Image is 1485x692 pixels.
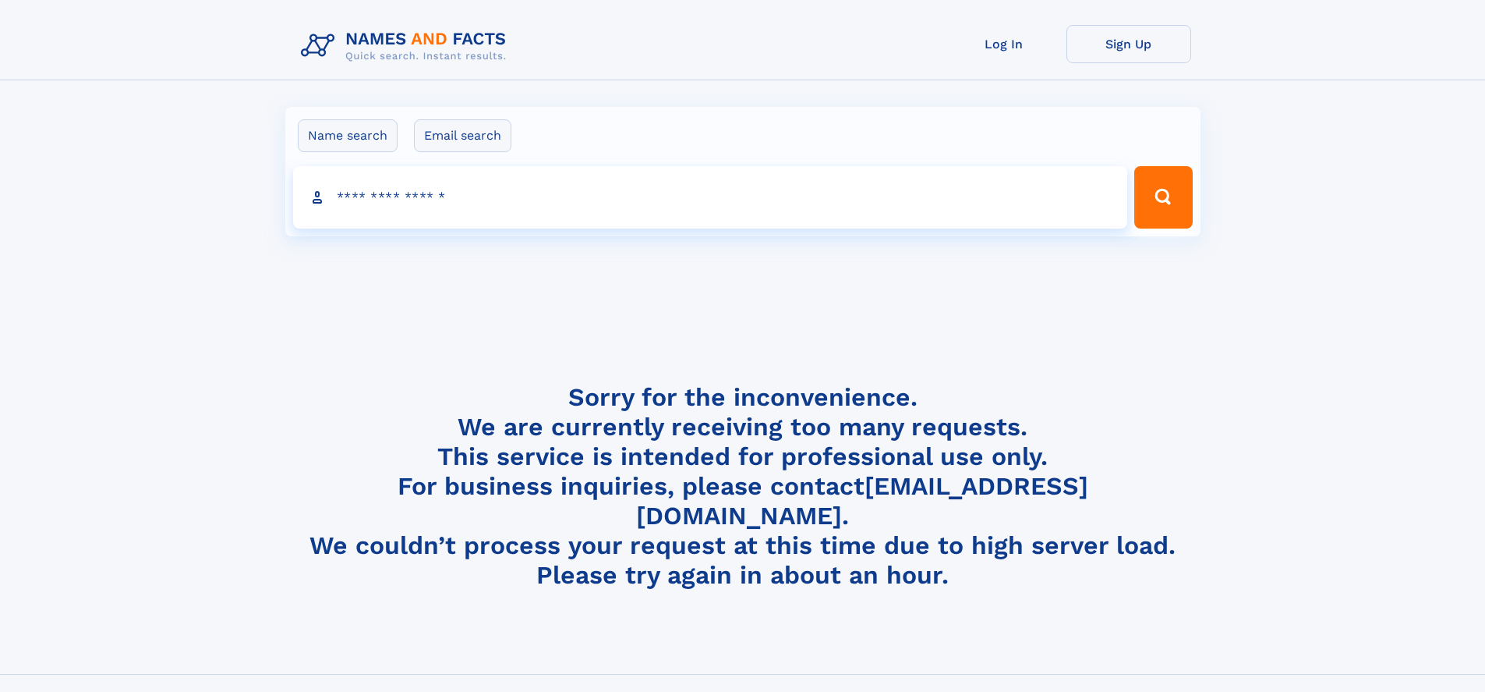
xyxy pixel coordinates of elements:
[414,119,511,152] label: Email search
[295,25,519,67] img: Logo Names and Facts
[636,471,1088,531] a: [EMAIL_ADDRESS][DOMAIN_NAME]
[298,119,398,152] label: Name search
[295,382,1191,591] h4: Sorry for the inconvenience. We are currently receiving too many requests. This service is intend...
[1134,166,1192,229] button: Search Button
[293,166,1128,229] input: search input
[942,25,1066,63] a: Log In
[1066,25,1191,63] a: Sign Up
